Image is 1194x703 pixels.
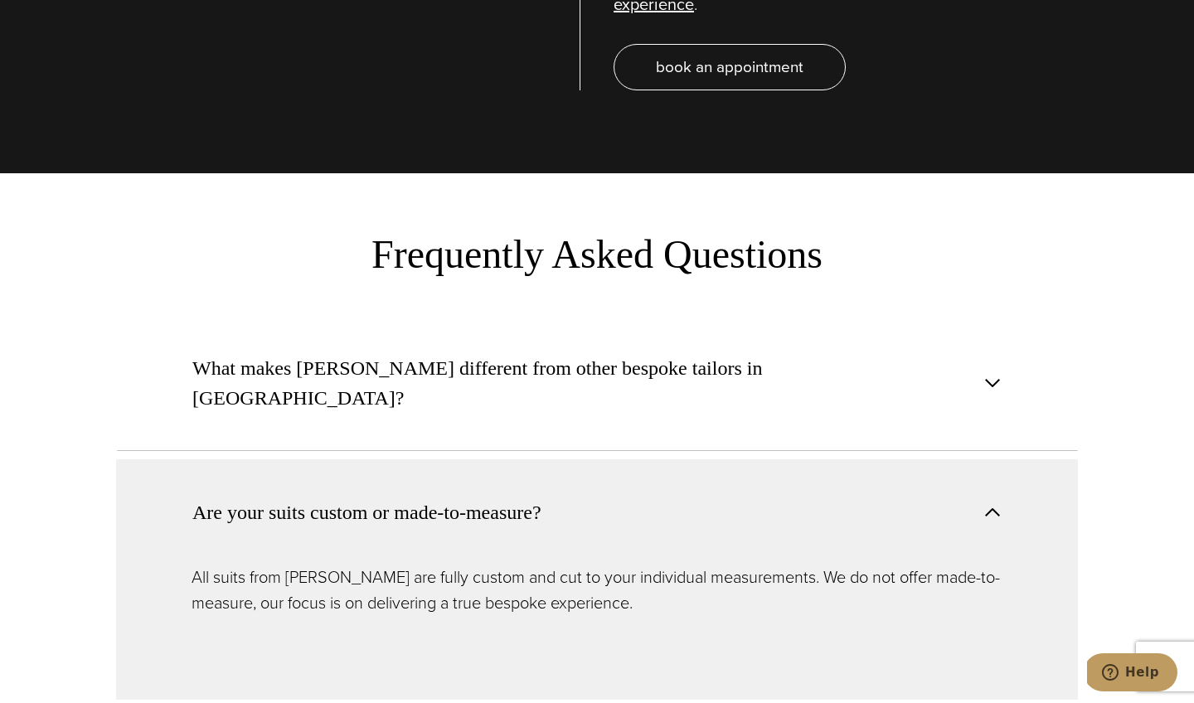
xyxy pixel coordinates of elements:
[192,353,974,413] span: What makes [PERSON_NAME] different from other bespoke tailors in [GEOGRAPHIC_DATA]?
[192,497,541,527] span: Are your suits custom or made-to-measure?
[614,44,846,90] a: book an appointment
[116,565,1078,700] div: Are your suits custom or made-to-measure?
[116,459,1078,565] button: Are your suits custom or made-to-measure?
[192,565,1002,616] p: All suits from [PERSON_NAME] are fully custom and cut to your individual measurements. We do not ...
[174,231,1020,278] h3: Frequently Asked Questions
[656,55,803,79] span: book an appointment
[116,315,1078,451] button: What makes [PERSON_NAME] different from other bespoke tailors in [GEOGRAPHIC_DATA]?
[1087,653,1177,695] iframe: Opens a widget where you can chat to one of our agents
